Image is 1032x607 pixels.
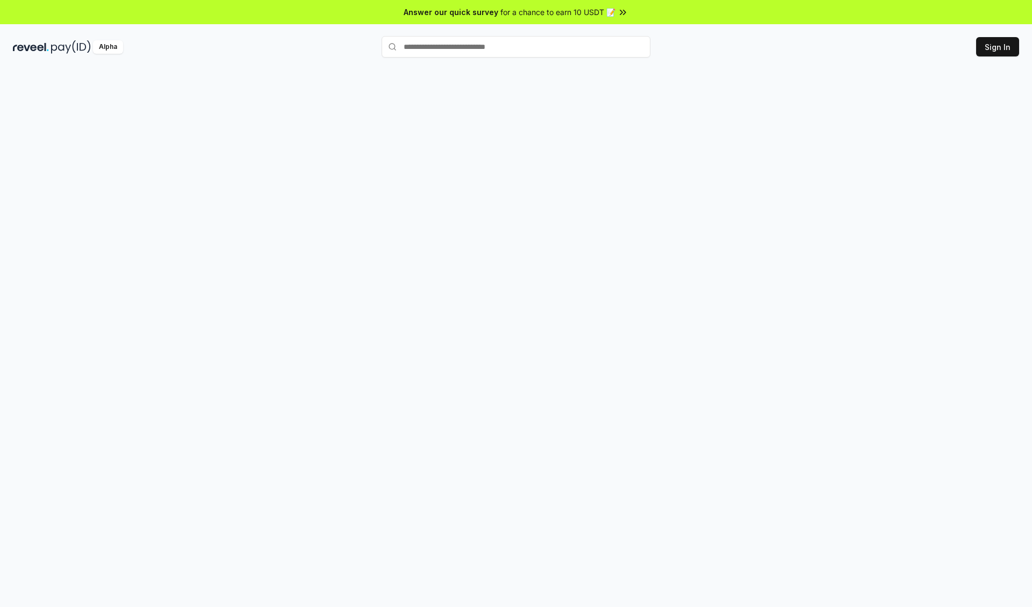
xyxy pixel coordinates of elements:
span: Answer our quick survey [404,6,498,18]
div: Alpha [93,40,123,54]
img: reveel_dark [13,40,49,54]
span: for a chance to earn 10 USDT 📝 [500,6,615,18]
button: Sign In [976,37,1019,56]
img: pay_id [51,40,91,54]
